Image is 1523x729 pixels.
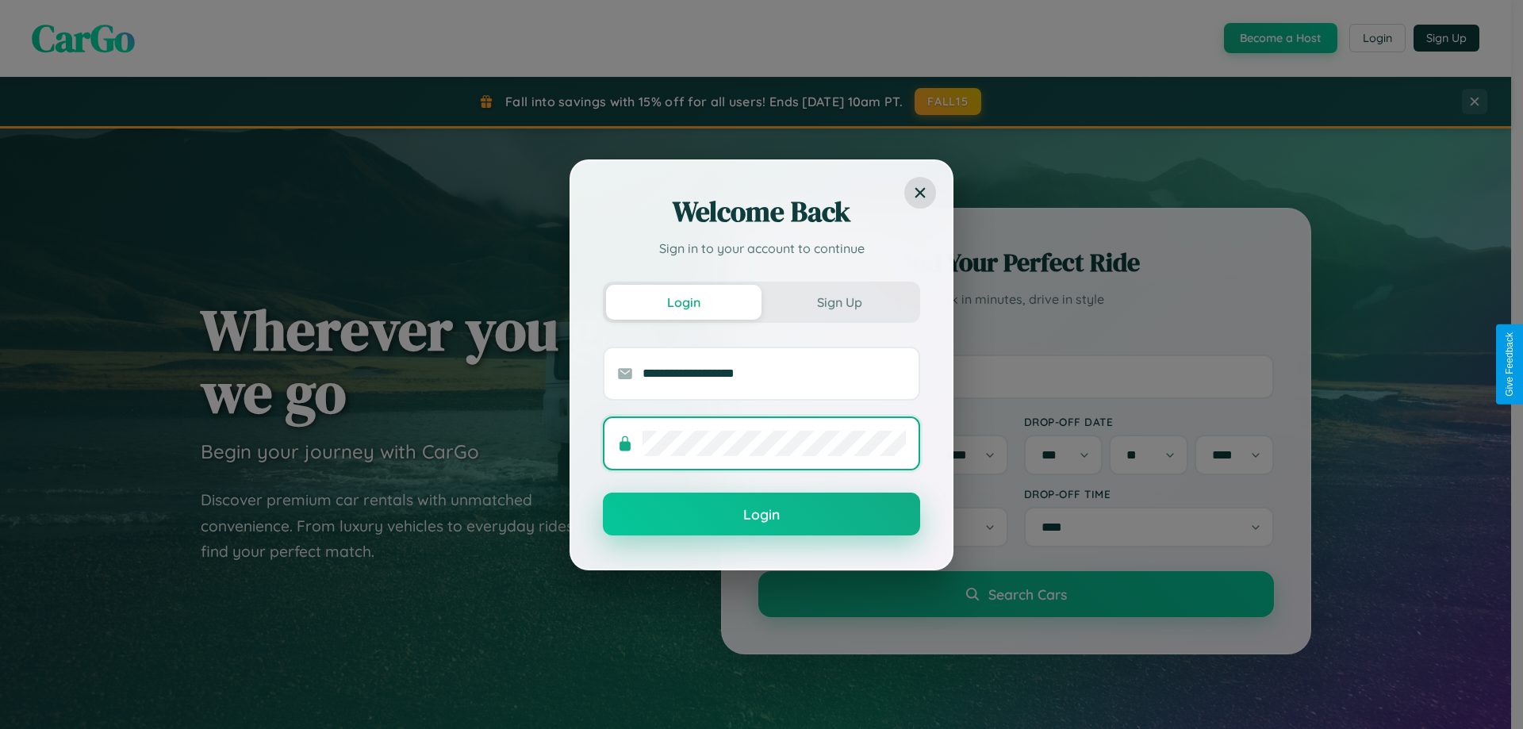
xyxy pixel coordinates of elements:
p: Sign in to your account to continue [603,239,920,258]
button: Login [603,493,920,535]
button: Login [606,285,761,320]
button: Sign Up [761,285,917,320]
h2: Welcome Back [603,193,920,231]
div: Give Feedback [1504,332,1515,397]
